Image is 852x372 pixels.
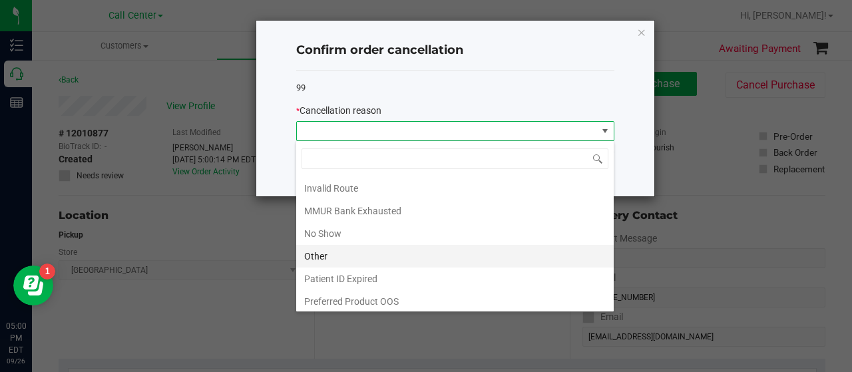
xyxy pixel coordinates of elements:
li: No Show [296,222,614,245]
li: Preferred Product OOS [296,290,614,313]
button: Close [637,24,646,40]
h4: Confirm order cancellation [296,42,614,59]
iframe: Resource center [13,266,53,305]
li: Other [296,245,614,268]
li: MMUR Bank Exhausted [296,200,614,222]
span: 99 [296,83,306,93]
iframe: Resource center unread badge [39,264,55,279]
span: Cancellation reason [300,105,381,116]
li: Invalid Route [296,177,614,200]
li: Patient ID Expired [296,268,614,290]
